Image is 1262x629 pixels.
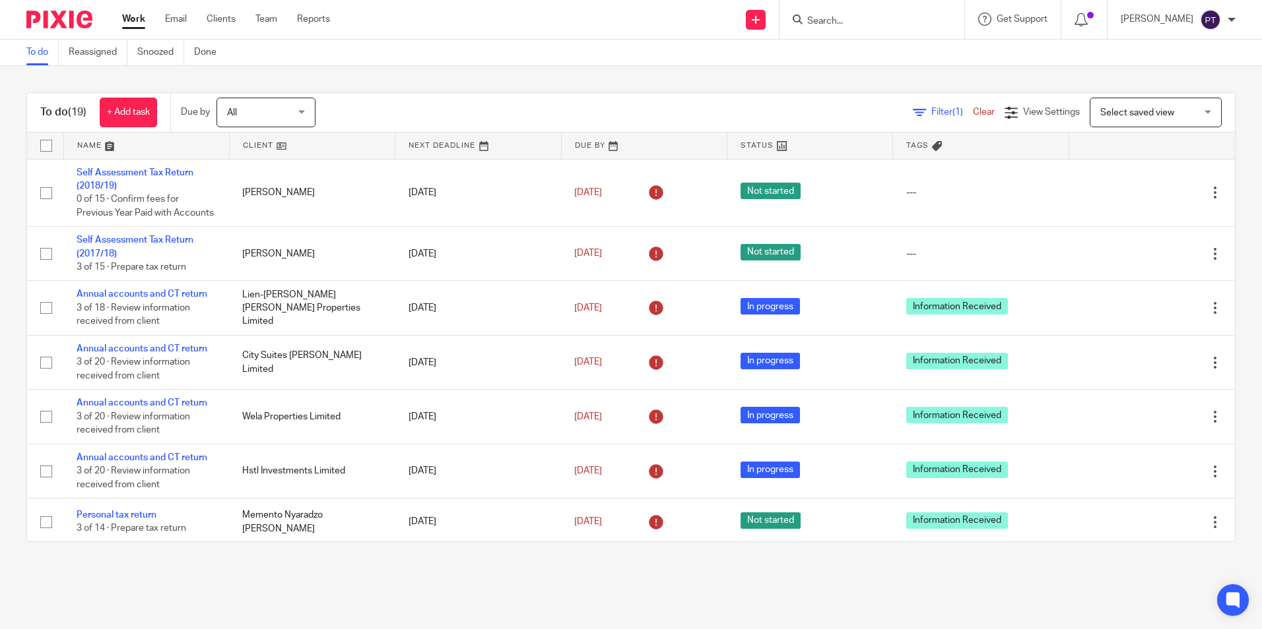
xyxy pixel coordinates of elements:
span: [DATE] [574,517,602,526]
span: Information Received [906,512,1008,529]
span: 3 of 14 · Prepare tax return [77,524,186,533]
span: 3 of 20 · Review information received from client [77,466,190,489]
span: In progress [741,353,800,369]
a: Clear [973,107,995,117]
span: Not started [741,183,801,199]
span: View Settings [1023,107,1080,117]
span: [DATE] [574,188,602,197]
a: Annual accounts and CT return [77,344,207,353]
span: Filter [931,107,973,117]
span: [DATE] [574,303,602,313]
span: [DATE] [574,412,602,421]
input: Search [806,16,925,28]
span: Information Received [906,353,1008,369]
td: [DATE] [395,335,561,389]
p: Due by [181,105,210,119]
span: 0 of 15 · Confirm fees for Previous Year Paid with Accounts [77,195,214,218]
a: Team [255,13,277,26]
span: Select saved view [1100,108,1174,117]
td: [DATE] [395,444,561,498]
td: City Suites [PERSON_NAME] Limited [229,335,395,389]
span: 3 of 20 · Review information received from client [77,358,190,381]
span: [DATE] [574,466,602,475]
img: Pixie [26,11,92,28]
a: To do [26,40,59,65]
img: svg%3E [1200,9,1221,30]
div: --- [906,247,1056,260]
td: [DATE] [395,281,561,335]
span: [DATE] [574,249,602,258]
a: + Add task [100,98,157,127]
a: Self Assessment Tax Return (2017/18) [77,235,193,258]
td: [DATE] [395,227,561,281]
td: [DATE] [395,159,561,227]
span: All [227,108,237,117]
span: In progress [741,298,800,314]
a: Self Assessment Tax Return (2018/19) [77,168,193,191]
span: Get Support [997,15,1047,24]
a: Reassigned [69,40,127,65]
span: Information Received [906,407,1008,423]
a: Annual accounts and CT return [77,453,207,462]
a: Annual accounts and CT return [77,398,207,407]
td: Wela Properties Limited [229,390,395,444]
p: [PERSON_NAME] [1121,13,1193,26]
td: [PERSON_NAME] [229,159,395,227]
span: (19) [68,107,86,117]
span: Information Received [906,298,1008,314]
td: Memento Nyaradzo [PERSON_NAME] [229,498,395,545]
a: Clients [207,13,236,26]
span: Not started [741,244,801,260]
span: In progress [741,462,800,478]
a: Personal tax return [77,510,156,520]
td: [DATE] [395,390,561,444]
span: [DATE] [574,358,602,367]
span: 3 of 15 · Prepare tax return [77,262,186,272]
div: --- [906,186,1056,199]
h1: To do [40,105,86,119]
td: Lien-[PERSON_NAME] [PERSON_NAME] Properties Limited [229,281,395,335]
a: Reports [297,13,330,26]
td: [DATE] [395,498,561,545]
a: Work [122,13,145,26]
a: Annual accounts and CT return [77,289,207,299]
a: Snoozed [137,40,184,65]
td: Hstl Investments Limited [229,444,395,498]
span: Tags [906,142,929,149]
span: Information Received [906,462,1008,478]
td: [PERSON_NAME] [229,227,395,281]
span: (1) [952,107,963,117]
a: Done [194,40,226,65]
span: 3 of 18 · Review information received from client [77,303,190,326]
span: In progress [741,407,800,423]
span: Not started [741,512,801,529]
span: 3 of 20 · Review information received from client [77,412,190,435]
a: Email [165,13,187,26]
